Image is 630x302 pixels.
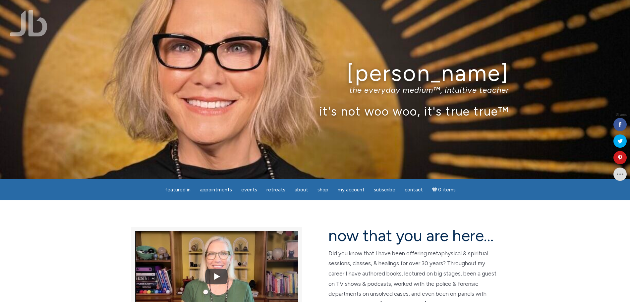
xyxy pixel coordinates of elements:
a: My Account [334,183,369,196]
h1: [PERSON_NAME] [121,61,509,85]
span: Shop [317,187,328,193]
span: Subscribe [374,187,395,193]
span: About [295,187,308,193]
a: Retreats [262,183,289,196]
i: Cart [432,187,438,193]
span: Appointments [200,187,232,193]
a: Contact [401,183,427,196]
span: Contact [405,187,423,193]
a: Subscribe [370,183,399,196]
span: Retreats [266,187,285,193]
span: Shares [616,113,627,117]
a: Shop [314,183,332,196]
img: Jamie Butler. The Everyday Medium [10,10,47,36]
span: My Account [338,187,365,193]
a: About [291,183,312,196]
p: the everyday medium™, intuitive teacher [121,85,509,95]
span: 0 items [438,187,456,192]
span: featured in [165,187,191,193]
h2: now that you are here… [328,227,499,244]
a: Events [237,183,261,196]
a: Appointments [196,183,236,196]
span: Events [241,187,257,193]
a: featured in [161,183,195,196]
a: Cart0 items [428,183,460,196]
p: it's not woo woo, it's true true™ [121,104,509,118]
